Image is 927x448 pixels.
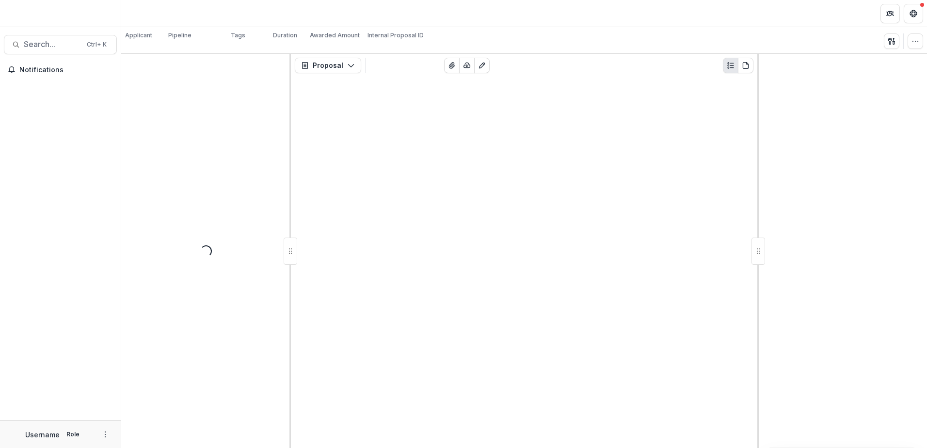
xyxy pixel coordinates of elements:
[310,31,360,40] p: Awarded Amount
[24,40,81,49] span: Search...
[99,429,111,440] button: More
[738,58,753,73] button: PDF view
[368,31,424,40] p: Internal Proposal ID
[723,58,738,73] button: Plaintext view
[880,4,900,23] button: Partners
[4,35,117,54] button: Search...
[4,62,117,78] button: Notifications
[64,430,82,439] p: Role
[474,58,490,73] button: Edit as form
[295,58,361,73] button: Proposal
[904,4,923,23] button: Get Help
[168,31,192,40] p: Pipeline
[444,58,460,73] button: View Attached Files
[231,31,245,40] p: Tags
[85,39,109,50] div: Ctrl + K
[19,66,113,74] span: Notifications
[125,31,152,40] p: Applicant
[25,430,60,440] p: Username
[273,31,297,40] p: Duration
